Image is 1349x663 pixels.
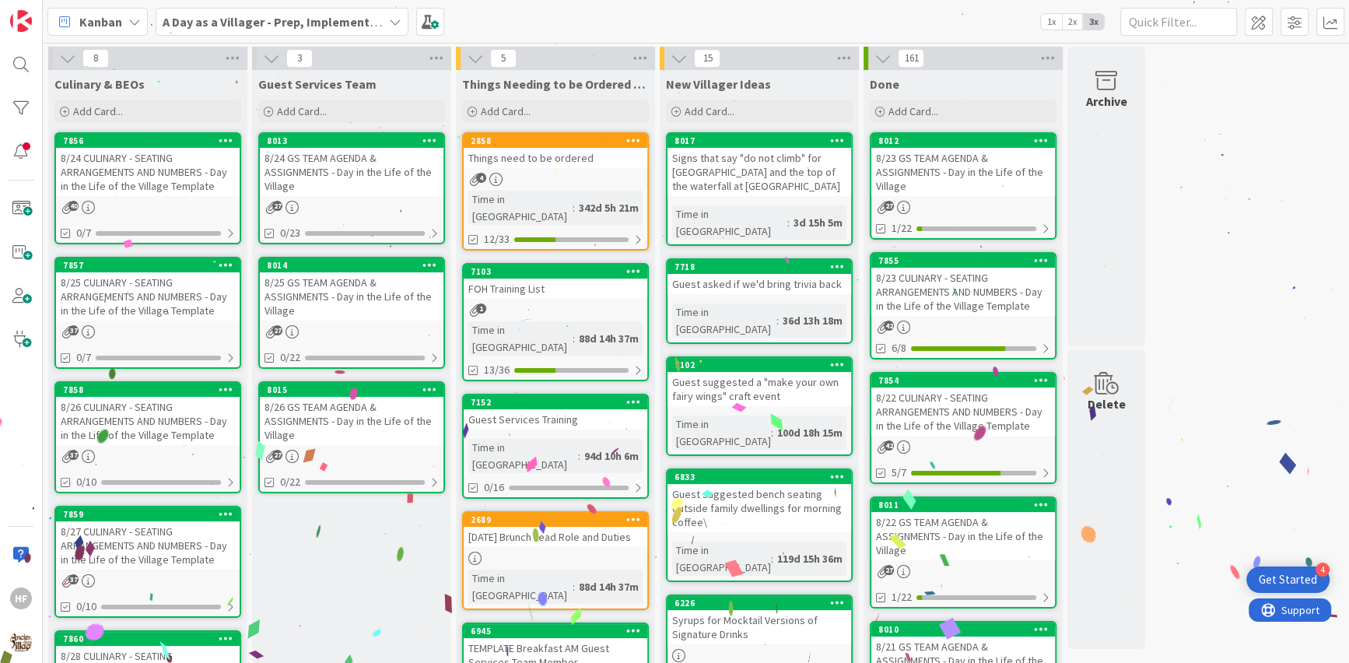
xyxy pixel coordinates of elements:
[580,447,643,465] div: 94d 10h 6m
[471,135,647,146] div: 2858
[462,511,649,610] a: 2689[DATE] Brunch Lead Role and DutiesTime in [GEOGRAPHIC_DATA]:88d 14h 37m
[56,383,240,445] div: 78588/26 CULINARY - SEATING ARRANGEMENTS AND NUMBERS - Day in the Life of the Village Template
[871,254,1055,268] div: 7855
[54,506,241,618] a: 78598/27 CULINARY - SEATING ARRANGEMENTS AND NUMBERS - Day in the Life of the Village Template0/10
[578,447,580,465] span: :
[892,465,906,481] span: 5/7
[490,49,517,68] span: 5
[10,588,32,609] div: HF
[464,395,647,409] div: 7152
[884,565,894,575] span: 27
[471,397,647,408] div: 7152
[878,624,1055,635] div: 8010
[462,394,649,499] a: 7152Guest Services TrainingTime in [GEOGRAPHIC_DATA]:94d 10h 6m0/16
[76,598,96,615] span: 0/10
[280,225,300,241] span: 0/23
[82,49,109,68] span: 8
[1086,92,1127,110] div: Archive
[666,258,853,344] a: 7718Guest asked if we'd bring trivia backTime in [GEOGRAPHIC_DATA]:36d 13h 18m
[267,135,443,146] div: 8013
[878,500,1055,510] div: 8011
[56,148,240,196] div: 8/24 CULINARY - SEATING ARRANGEMENTS AND NUMBERS - Day in the Life of the Village Template
[674,135,851,146] div: 8017
[56,383,240,397] div: 7858
[260,148,443,196] div: 8/24 GS TEAM AGENDA & ASSIGNMENTS - Day in the Life of the Village
[68,450,79,460] span: 37
[773,550,846,567] div: 119d 15h 36m
[258,257,445,369] a: 80148/25 GS TEAM AGENDA & ASSIGNMENTS - Day in the Life of the Village0/22
[871,374,1055,388] div: 7854
[56,507,240,521] div: 7859
[773,424,846,441] div: 100d 18h 15m
[667,470,851,484] div: 6833
[1083,14,1104,30] span: 3x
[462,76,649,92] span: Things Needing to be Ordered - PUT IN CARD, Don't make new card
[468,439,578,473] div: Time in [GEOGRAPHIC_DATA]
[667,372,851,406] div: Guest suggested a "make your own fairy wings" craft event
[258,132,445,244] a: 80138/24 GS TEAM AGENDA & ASSIGNMENTS - Day in the Life of the Village0/23
[476,303,486,314] span: 1
[575,578,643,595] div: 88d 14h 37m
[871,148,1055,196] div: 8/23 GS TEAM AGENDA & ASSIGNMENTS - Day in the Life of the Village
[787,214,790,231] span: :
[476,173,486,183] span: 4
[685,104,734,118] span: Add Card...
[575,199,643,216] div: 342d 5h 21m
[790,214,846,231] div: 3d 15h 5m
[484,231,510,247] span: 12/33
[484,479,504,496] span: 0/16
[871,388,1055,436] div: 8/22 CULINARY - SEATING ARRANGEMENTS AND NUMBERS - Day in the Life of the Village Template
[56,258,240,272] div: 7857
[76,225,91,241] span: 0/7
[870,76,899,92] span: Done
[260,383,443,397] div: 8015
[33,2,71,21] span: Support
[484,362,510,378] span: 13/36
[76,349,91,366] span: 0/7
[471,266,647,277] div: 7103
[667,260,851,294] div: 7718Guest asked if we'd bring trivia back
[56,397,240,445] div: 8/26 CULINARY - SEATING ARRANGEMENTS AND NUMBERS - Day in the Life of the Village Template
[56,134,240,148] div: 7856
[286,49,313,68] span: 3
[871,623,1055,637] div: 8010
[10,10,32,32] img: Visit kanbanzone.com
[666,132,853,246] a: 8017Signs that say "do not climb" for [GEOGRAPHIC_DATA] and the top of the waterfall at [GEOGRAPH...
[1246,567,1330,593] div: Open Get Started checklist, remaining modules: 4
[277,104,327,118] span: Add Card...
[672,542,771,576] div: Time in [GEOGRAPHIC_DATA]
[260,258,443,272] div: 8014
[771,424,773,441] span: :
[464,148,647,168] div: Things need to be ordered
[871,134,1055,148] div: 8012
[870,372,1056,484] a: 78548/22 CULINARY - SEATING ARRANGEMENTS AND NUMBERS - Day in the Life of the Village Template5/7
[464,527,647,547] div: [DATE] Brunch Lead Role and Duties
[468,321,573,356] div: Time in [GEOGRAPHIC_DATA]
[1120,8,1237,36] input: Quick Filter...
[898,49,924,68] span: 161
[667,358,851,406] div: 7102Guest suggested a "make your own fairy wings" craft event
[672,303,776,338] div: Time in [GEOGRAPHIC_DATA]
[76,474,96,490] span: 0/10
[10,631,32,653] img: avatar
[260,397,443,445] div: 8/26 GS TEAM AGENDA & ASSIGNMENTS - Day in the Life of the Village
[776,312,779,329] span: :
[280,349,300,366] span: 0/22
[779,312,846,329] div: 36d 13h 18m
[462,132,649,251] a: 2858Things need to be orderedTime in [GEOGRAPHIC_DATA]:342d 5h 21m12/33
[79,12,122,31] span: Kanban
[63,135,240,146] div: 7856
[1316,563,1330,577] div: 4
[63,509,240,520] div: 7859
[272,450,282,460] span: 27
[464,265,647,279] div: 7103
[892,340,906,356] span: 6/8
[63,384,240,395] div: 7858
[878,255,1055,266] div: 7855
[666,468,853,582] a: 6833Guest suggested bench seating outside family dwellings for morning coffee\Time in [GEOGRAPHIC...
[871,498,1055,560] div: 80118/22 GS TEAM AGENDA & ASSIGNMENTS - Day in the Life of the Village
[667,358,851,372] div: 7102
[481,104,531,118] span: Add Card...
[462,263,649,381] a: 7103FOH Training ListTime in [GEOGRAPHIC_DATA]:88d 14h 37m13/36
[56,507,240,570] div: 78598/27 CULINARY - SEATING ARRANGEMENTS AND NUMBERS - Day in the Life of the Village Template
